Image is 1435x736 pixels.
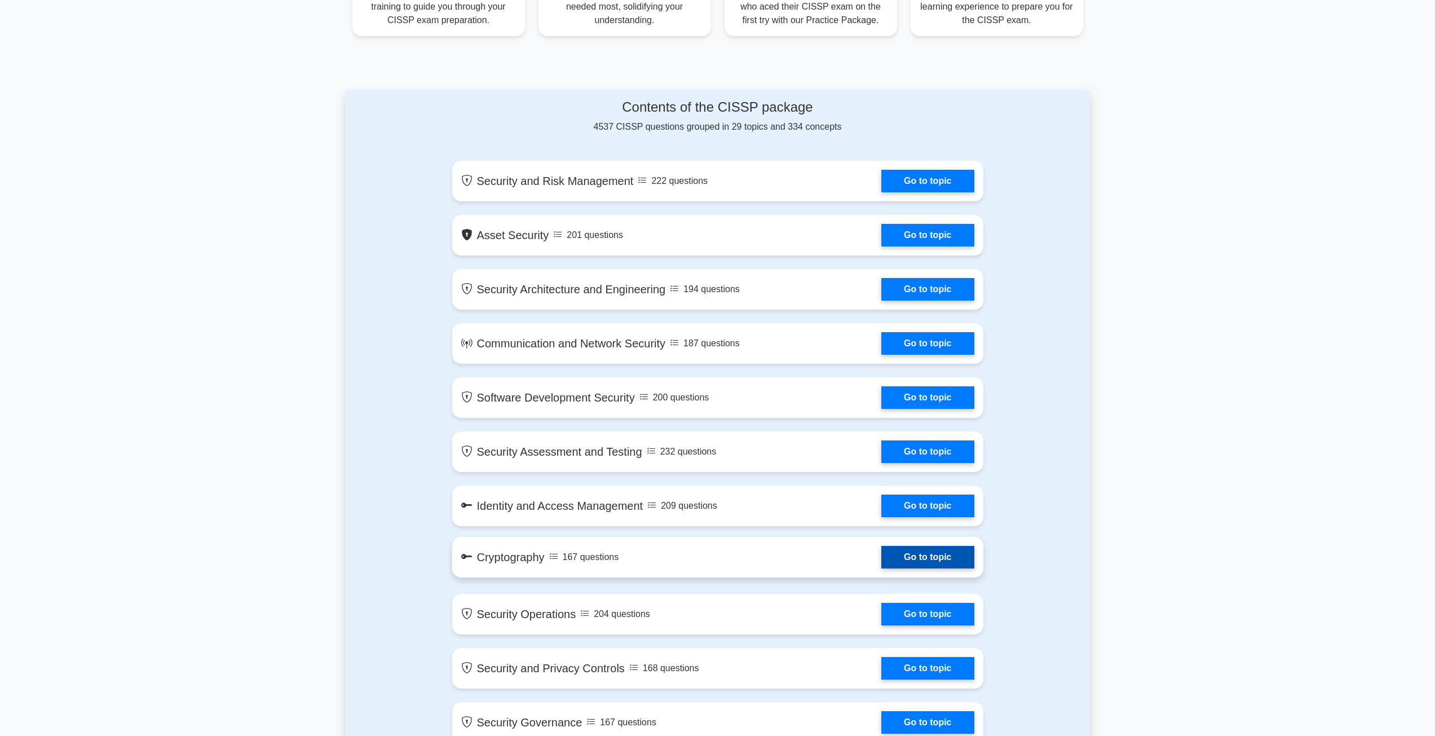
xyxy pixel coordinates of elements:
[452,99,983,116] h4: Contents of the CISSP package
[881,711,974,734] a: Go to topic
[881,495,974,517] a: Go to topic
[881,224,974,246] a: Go to topic
[452,99,983,134] div: 4537 CISSP questions grouped in 29 topics and 334 concepts
[881,386,974,409] a: Go to topic
[881,546,974,568] a: Go to topic
[881,278,974,301] a: Go to topic
[881,603,974,625] a: Go to topic
[881,170,974,192] a: Go to topic
[881,657,974,680] a: Go to topic
[881,332,974,355] a: Go to topic
[881,440,974,463] a: Go to topic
